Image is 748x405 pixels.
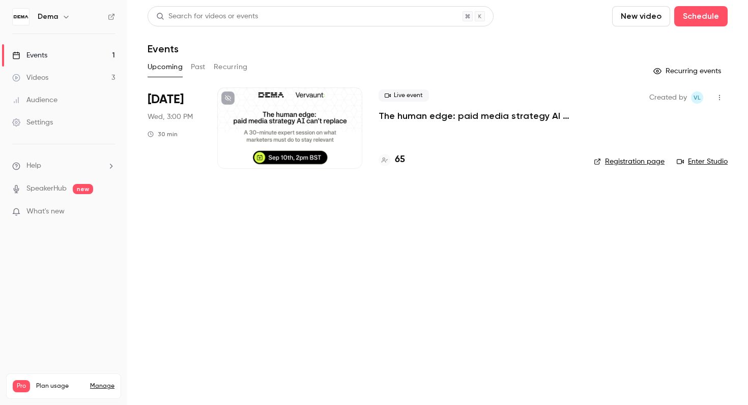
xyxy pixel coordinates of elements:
[38,12,58,22] h6: Dema
[156,11,258,22] div: Search for videos or events
[191,59,206,75] button: Past
[36,382,84,390] span: Plan usage
[12,117,53,128] div: Settings
[73,184,93,194] span: new
[90,382,114,390] a: Manage
[12,50,47,60] div: Events
[379,153,405,167] a: 65
[214,59,248,75] button: Recurring
[26,161,41,171] span: Help
[379,89,429,102] span: Live event
[594,157,665,167] a: Registration page
[674,6,728,26] button: Schedule
[395,153,405,167] h4: 65
[649,63,728,79] button: Recurring events
[691,91,703,104] span: Ville Leikas
[148,59,183,75] button: Upcoming
[12,73,48,83] div: Videos
[103,207,115,216] iframe: Noticeable Trigger
[148,91,184,108] span: [DATE]
[148,43,179,55] h1: Events
[148,130,178,138] div: 30 min
[677,157,728,167] a: Enter Studio
[148,87,201,169] div: Sep 10 Wed, 2:00 PM (Europe/London)
[649,91,687,104] span: Created by
[26,183,67,194] a: SpeakerHub
[12,161,115,171] li: help-dropdown-opener
[148,112,193,122] span: Wed, 3:00 PM
[26,206,65,217] span: What's new
[379,110,578,122] a: The human edge: paid media strategy AI can’t replace
[13,9,29,25] img: Dema
[612,6,670,26] button: New video
[13,380,30,392] span: Pro
[694,91,701,104] span: VL
[12,95,57,105] div: Audience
